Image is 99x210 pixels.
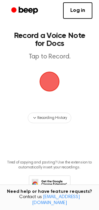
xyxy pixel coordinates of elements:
[37,115,67,121] span: Recording History
[12,32,87,48] h1: Record a Voice Note for Docs
[63,2,92,19] a: Log in
[5,160,94,170] p: Tired of copying and pasting? Use the extension to automatically insert your recordings.
[12,53,87,61] p: Tap to Record.
[28,113,71,123] button: Recording History
[32,195,80,205] a: [EMAIL_ADDRESS][DOMAIN_NAME]
[4,194,95,206] span: Contact us
[40,72,59,91] button: Beep Logo
[7,4,44,17] a: Beep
